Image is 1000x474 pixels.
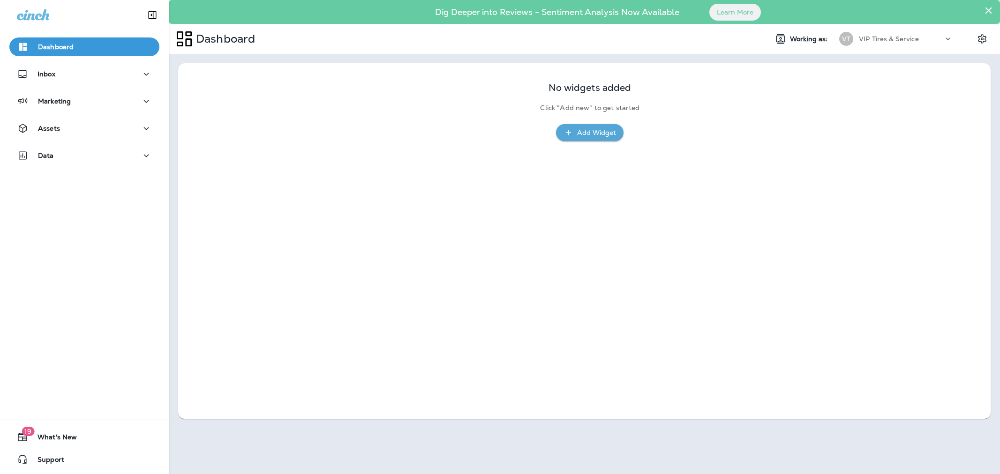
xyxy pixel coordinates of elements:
span: Support [28,456,64,467]
span: What's New [28,433,77,444]
button: Close [984,3,993,18]
button: Dashboard [9,37,159,56]
button: Support [9,450,159,469]
p: VIP Tires & Service [859,35,919,43]
div: VT [839,32,853,46]
button: 19What's New [9,428,159,446]
button: Marketing [9,92,159,111]
button: Add Widget [556,124,624,141]
p: Dig Deeper into Reviews - Sentiment Analysis Now Available [408,11,707,14]
p: Assets [38,125,60,132]
p: Dashboard [38,43,74,51]
p: Click "Add new" to get started [540,104,639,112]
button: Collapse Sidebar [139,6,165,24]
p: Marketing [38,97,71,105]
button: Data [9,146,159,165]
button: Settings [974,30,991,47]
div: Add Widget [577,127,616,139]
span: 19 [22,427,34,436]
button: Assets [9,119,159,138]
button: Inbox [9,65,159,83]
p: Inbox [38,70,55,78]
button: Learn More [709,4,761,21]
p: Dashboard [192,32,255,46]
p: Data [38,152,54,159]
p: No widgets added [549,84,631,92]
span: Working as: [790,35,830,43]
